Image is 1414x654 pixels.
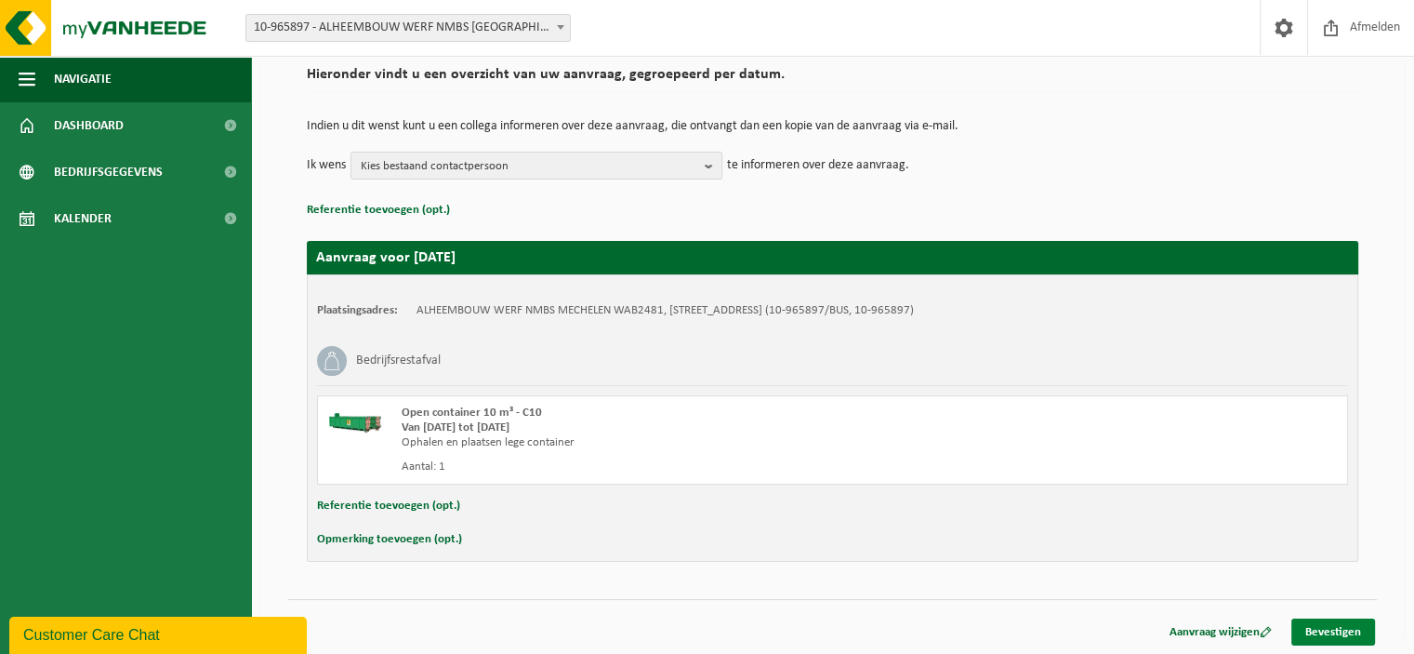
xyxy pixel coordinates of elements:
[54,149,163,195] span: Bedrijfsgegevens
[317,527,462,552] button: Opmerking toevoegen (opt.)
[307,67,1358,92] h2: Hieronder vindt u een overzicht van uw aanvraag, gegroepeerd per datum.
[727,152,909,180] p: te informeren over deze aanvraag.
[402,435,907,450] div: Ophalen en plaatsen lege container
[361,153,697,180] span: Kies bestaand contactpersoon
[356,346,441,376] h3: Bedrijfsrestafval
[317,494,460,518] button: Referentie toevoegen (opt.)
[9,613,311,654] iframe: chat widget
[402,407,542,419] span: Open container 10 m³ - C10
[402,421,509,434] strong: Van [DATE] tot [DATE]
[307,152,346,180] p: Ik wens
[350,152,722,180] button: Kies bestaand contactpersoon
[1156,619,1286,646] a: Aanvraag wijzigen
[54,102,124,149] span: Dashboard
[416,303,914,318] td: ALHEEMBOUW WERF NMBS MECHELEN WAB2481, [STREET_ADDRESS] (10-965897/BUS, 10-965897)
[317,304,398,316] strong: Plaatsingsadres:
[54,195,112,242] span: Kalender
[327,406,383,434] img: HK-XC-10-GN-00.png
[246,15,570,41] span: 10-965897 - ALHEEMBOUW WERF NMBS MECHELEN WAB2481 - MECHELEN
[316,250,456,265] strong: Aanvraag voor [DATE]
[402,460,907,474] div: Aantal: 1
[1291,619,1375,646] a: Bevestigen
[54,56,112,102] span: Navigatie
[307,120,1358,133] p: Indien u dit wenst kunt u een collega informeren over deze aanvraag, die ontvangt dan een kopie v...
[307,198,450,222] button: Referentie toevoegen (opt.)
[245,14,571,42] span: 10-965897 - ALHEEMBOUW WERF NMBS MECHELEN WAB2481 - MECHELEN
